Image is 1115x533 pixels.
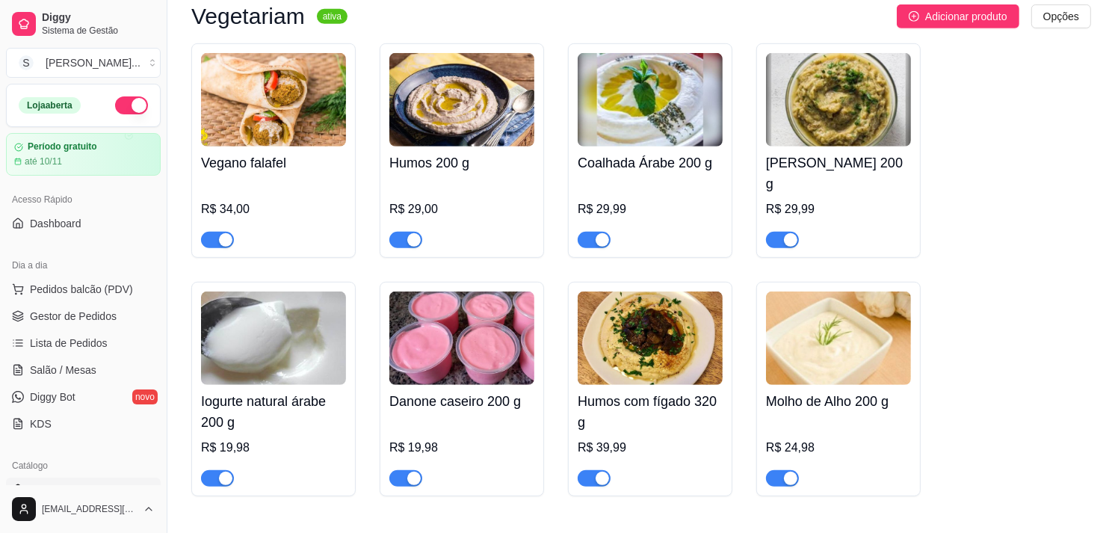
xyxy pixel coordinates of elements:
[766,152,911,194] h4: [PERSON_NAME] 200 g
[30,389,75,404] span: Diggy Bot
[46,55,140,70] div: [PERSON_NAME] ...
[30,309,117,324] span: Gestor de Pedidos
[389,200,534,218] div: R$ 29,00
[42,503,137,515] span: [EMAIL_ADDRESS][DOMAIN_NAME]
[578,152,723,173] h4: Coalhada Árabe 200 g
[766,391,911,412] h4: Molho de Alho 200 g
[6,385,161,409] a: Diggy Botnovo
[1031,4,1091,28] button: Opções
[201,152,346,173] h4: Vegano falafel
[578,53,723,147] img: product-image
[201,391,346,433] h4: Iogurte natural árabe 200 g
[897,4,1019,28] button: Adicionar produto
[6,212,161,235] a: Dashboard
[30,482,72,497] span: Produtos
[115,96,148,114] button: Alterar Status
[909,11,919,22] span: plus-circle
[6,304,161,328] a: Gestor de Pedidos
[6,454,161,478] div: Catálogo
[578,391,723,433] h4: Humos com fígado 320 g
[389,152,534,173] h4: Humos 200 g
[6,491,161,527] button: [EMAIL_ADDRESS][DOMAIN_NAME]
[578,439,723,457] div: R$ 39,99
[6,133,161,176] a: Período gratuitoaté 10/11
[28,141,97,152] article: Período gratuito
[925,8,1007,25] span: Adicionar produto
[389,391,534,412] h4: Danone caseiro 200 g
[6,188,161,212] div: Acesso Rápido
[25,155,62,167] article: até 10/11
[389,53,534,147] img: product-image
[201,200,346,218] div: R$ 34,00
[6,412,161,436] a: KDS
[30,282,133,297] span: Pedidos balcão (PDV)
[1043,8,1079,25] span: Opções
[30,416,52,431] span: KDS
[6,253,161,277] div: Dia a dia
[201,292,346,385] img: product-image
[766,53,911,147] img: product-image
[6,331,161,355] a: Lista de Pedidos
[317,9,348,24] sup: ativa
[389,439,534,457] div: R$ 19,98
[42,11,155,25] span: Diggy
[19,55,34,70] span: S
[30,363,96,378] span: Salão / Mesas
[6,358,161,382] a: Salão / Mesas
[578,200,723,218] div: R$ 29,99
[389,292,534,385] img: product-image
[766,200,911,218] div: R$ 29,99
[6,478,161,502] a: Produtos
[6,277,161,301] button: Pedidos balcão (PDV)
[6,48,161,78] button: Select a team
[578,292,723,385] img: product-image
[201,439,346,457] div: R$ 19,98
[201,53,346,147] img: product-image
[766,439,911,457] div: R$ 24,98
[19,97,81,114] div: Loja aberta
[30,216,81,231] span: Dashboard
[191,7,305,25] h3: Vegetariam
[6,6,161,42] a: DiggySistema de Gestão
[42,25,155,37] span: Sistema de Gestão
[766,292,911,385] img: product-image
[30,336,108,351] span: Lista de Pedidos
